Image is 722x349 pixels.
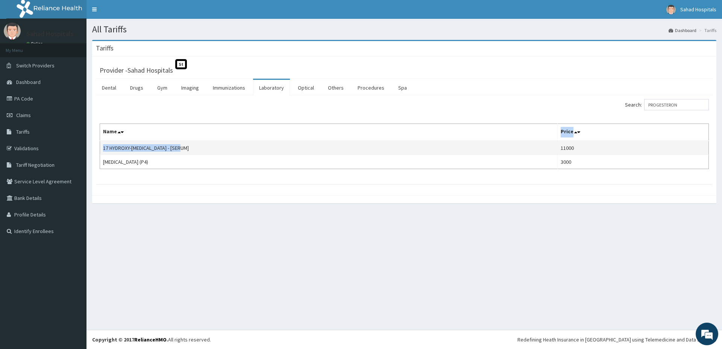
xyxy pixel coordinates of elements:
[26,30,74,37] p: Sahad Hospitals
[175,80,205,96] a: Imaging
[123,4,141,22] div: Minimize live chat window
[100,141,558,155] td: 17 HYDROXY-[MEDICAL_DATA] - [SERUM]
[517,336,716,343] div: Redefining Heath Insurance in [GEOGRAPHIC_DATA] using Telemedicine and Data Science!
[124,80,149,96] a: Drugs
[100,124,558,141] th: Name
[14,38,30,56] img: d_794563401_company_1708531726252_794563401
[4,206,143,232] textarea: Type your message and hit 'Enter'
[16,79,41,85] span: Dashboard
[680,6,716,13] span: Sahad Hospitals
[92,24,716,34] h1: All Tariffs
[100,67,173,74] h3: Provider - Sahad Hospitals
[96,80,122,96] a: Dental
[100,155,558,169] td: [MEDICAL_DATA] (P4)
[175,59,187,69] span: St
[557,155,708,169] td: 3000
[557,141,708,155] td: 11000
[86,330,722,349] footer: All rights reserved.
[253,80,290,96] a: Laboratory
[625,99,709,110] label: Search:
[92,336,168,343] strong: Copyright © 2017 .
[96,45,114,52] h3: Tariffs
[352,80,390,96] a: Procedures
[16,162,55,168] span: Tariff Negotiation
[292,80,320,96] a: Optical
[666,5,676,14] img: User Image
[557,124,708,141] th: Price
[16,62,55,69] span: Switch Providers
[44,95,104,171] span: We're online!
[322,80,350,96] a: Others
[697,27,716,34] li: Tariffs
[26,41,44,46] a: Online
[16,128,30,135] span: Tariffs
[644,99,709,110] input: Search:
[669,27,696,34] a: Dashboard
[207,80,251,96] a: Immunizations
[4,23,21,40] img: User Image
[392,80,413,96] a: Spa
[151,80,173,96] a: Gym
[39,42,126,52] div: Chat with us now
[134,336,167,343] a: RelianceHMO
[16,112,31,119] span: Claims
